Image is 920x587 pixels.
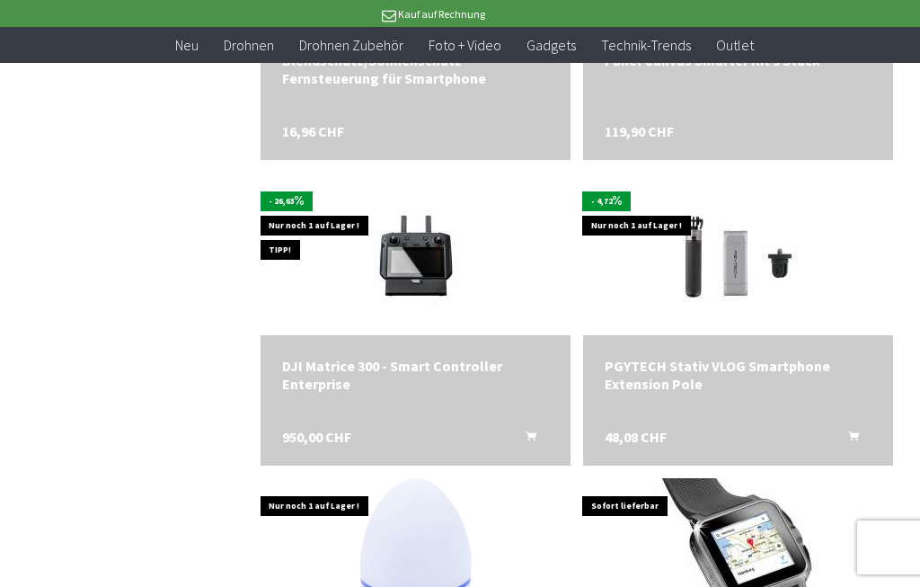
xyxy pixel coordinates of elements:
span: Technik-Trends [601,36,691,54]
a: DJI Matrice 300 - Smart Controller Enterprise 950,00 CHF In den Warenkorb [282,357,549,393]
a: Neu [163,27,211,64]
a: Outlet [703,27,766,64]
img: DJI Matrice 300 - Smart Controller Enterprise [335,173,497,335]
span: Foto + Video [429,36,501,54]
span: 119,90 CHF [605,122,674,140]
span: Drohnen Zubehör [299,36,403,54]
button: In den Warenkorb [827,428,870,451]
a: Gadgets [514,27,588,64]
a: PGYTECH Stativ VLOG Smartphone Extension Pole 48,08 CHF In den Warenkorb [605,357,871,393]
span: 48,08 CHF [605,428,667,446]
a: Foto + Video [416,27,514,64]
span: Outlet [716,36,754,54]
div: DJI Matrice 300 - Smart Controller Enterprise [282,357,549,393]
span: Drohnen [224,36,274,54]
span: 950,00 CHF [282,428,351,446]
a: Technik-Trends [588,27,703,64]
div: PGYTECH Stativ VLOG Smartphone Extension Pole [605,357,871,393]
a: Blendschutz/Sonnenschutz Fernsteuerung für Smartphone 16,96 CHF [282,51,549,87]
span: Gadgets [526,36,576,54]
img: PGYTECH Stativ VLOG Smartphone Extension Pole [604,185,873,323]
span: 16,96 CHF [282,122,344,140]
span: Neu [175,36,199,54]
a: Drohnen [211,27,287,64]
button: In den Warenkorb [504,428,547,451]
a: Drohnen Zubehör [287,27,416,64]
div: Blendschutz/Sonnenschutz Fernsteuerung für Smartphone [282,51,549,87]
